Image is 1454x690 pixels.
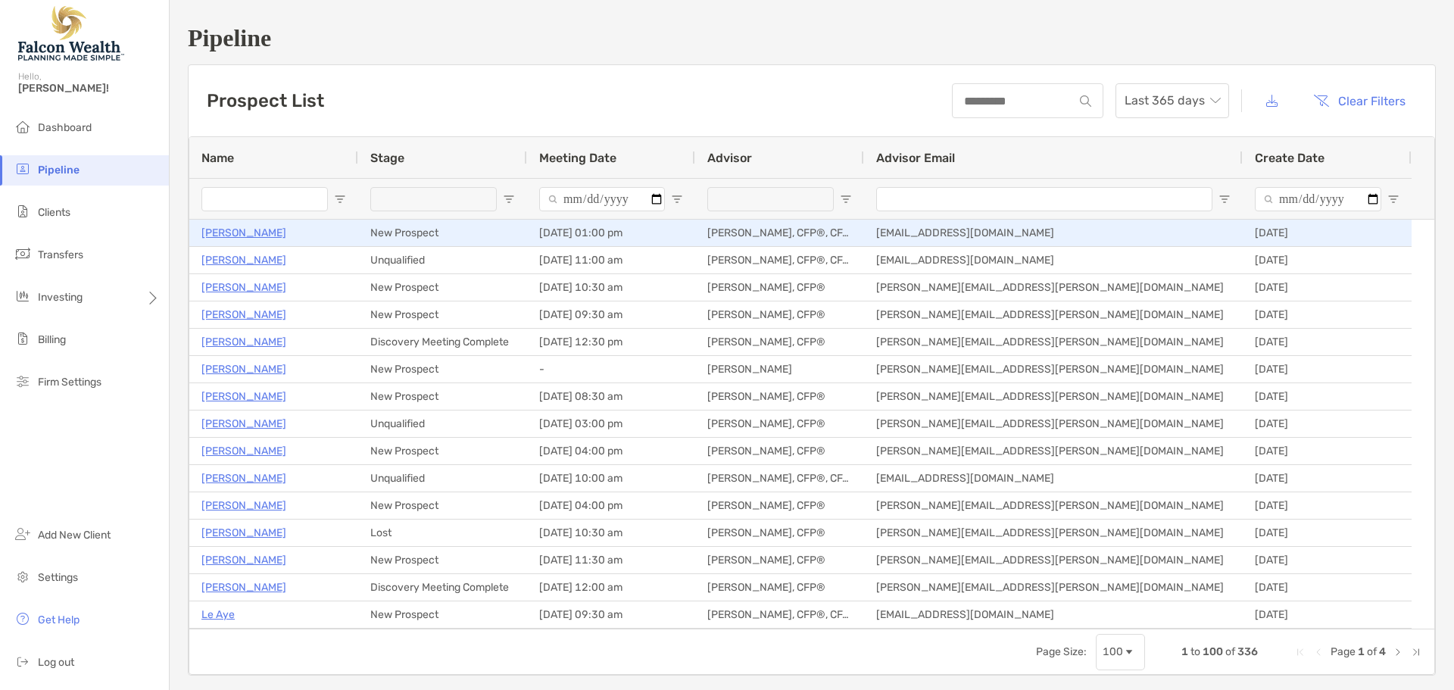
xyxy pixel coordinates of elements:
[1181,645,1188,658] span: 1
[14,372,32,390] img: firm-settings icon
[38,571,78,584] span: Settings
[14,652,32,670] img: logout icon
[201,251,286,270] a: [PERSON_NAME]
[695,492,864,519] div: [PERSON_NAME], CFP®
[201,551,286,570] p: [PERSON_NAME]
[864,247,1243,273] div: [EMAIL_ADDRESS][DOMAIN_NAME]
[358,220,527,246] div: New Prospect
[527,574,695,601] div: [DATE] 12:00 am
[695,438,864,464] div: [PERSON_NAME], CFP®
[358,492,527,519] div: New Prospect
[864,547,1243,573] div: [PERSON_NAME][EMAIL_ADDRESS][PERSON_NAME][DOMAIN_NAME]
[201,605,235,624] a: Le Aye
[1367,645,1377,658] span: of
[14,287,32,305] img: investing icon
[201,578,286,597] p: [PERSON_NAME]
[695,383,864,410] div: [PERSON_NAME], CFP®
[1243,329,1412,355] div: [DATE]
[14,329,32,348] img: billing icon
[201,151,234,165] span: Name
[1312,646,1325,658] div: Previous Page
[14,117,32,136] img: dashboard icon
[539,187,665,211] input: Meeting Date Filter Input
[527,274,695,301] div: [DATE] 10:30 am
[707,151,752,165] span: Advisor
[358,574,527,601] div: Discovery Meeting Complete
[18,82,160,95] span: [PERSON_NAME]!
[539,151,616,165] span: Meeting Date
[695,301,864,328] div: [PERSON_NAME], CFP®
[864,301,1243,328] div: [PERSON_NAME][EMAIL_ADDRESS][PERSON_NAME][DOMAIN_NAME]
[201,305,286,324] a: [PERSON_NAME]
[695,329,864,355] div: [PERSON_NAME], CFP®
[1243,383,1412,410] div: [DATE]
[864,411,1243,437] div: [PERSON_NAME][EMAIL_ADDRESS][PERSON_NAME][DOMAIN_NAME]
[38,614,80,626] span: Get Help
[1294,646,1306,658] div: First Page
[1203,645,1223,658] span: 100
[1243,247,1412,273] div: [DATE]
[527,383,695,410] div: [DATE] 08:30 am
[695,247,864,273] div: [PERSON_NAME], CFP®, CFA®
[876,151,955,165] span: Advisor Email
[1243,220,1412,246] div: [DATE]
[1190,645,1200,658] span: to
[864,520,1243,546] div: [PERSON_NAME][EMAIL_ADDRESS][PERSON_NAME][DOMAIN_NAME]
[527,301,695,328] div: [DATE] 09:30 am
[1096,634,1145,670] div: Page Size
[1302,84,1417,117] button: Clear Filters
[864,383,1243,410] div: [PERSON_NAME][EMAIL_ADDRESS][PERSON_NAME][DOMAIN_NAME]
[201,523,286,542] p: [PERSON_NAME]
[1387,193,1399,205] button: Open Filter Menu
[201,496,286,515] a: [PERSON_NAME]
[864,220,1243,246] div: [EMAIL_ADDRESS][DOMAIN_NAME]
[527,411,695,437] div: [DATE] 03:00 pm
[695,220,864,246] div: [PERSON_NAME], CFP®, CFA®
[864,601,1243,628] div: [EMAIL_ADDRESS][DOMAIN_NAME]
[358,438,527,464] div: New Prospect
[14,567,32,585] img: settings icon
[1243,574,1412,601] div: [DATE]
[1237,645,1258,658] span: 336
[201,223,286,242] p: [PERSON_NAME]
[1358,645,1365,658] span: 1
[14,245,32,263] img: transfers icon
[38,291,83,304] span: Investing
[38,333,66,346] span: Billing
[527,247,695,273] div: [DATE] 11:00 am
[1103,645,1123,658] div: 100
[188,24,1436,52] h1: Pipeline
[38,164,80,176] span: Pipeline
[38,206,70,219] span: Clients
[527,465,695,492] div: [DATE] 10:00 am
[334,193,346,205] button: Open Filter Menu
[503,193,515,205] button: Open Filter Menu
[1243,301,1412,328] div: [DATE]
[358,465,527,492] div: Unqualified
[876,187,1212,211] input: Advisor Email Filter Input
[201,278,286,297] p: [PERSON_NAME]
[695,356,864,382] div: [PERSON_NAME]
[864,438,1243,464] div: [PERSON_NAME][EMAIL_ADDRESS][PERSON_NAME][DOMAIN_NAME]
[1243,438,1412,464] div: [DATE]
[201,387,286,406] a: [PERSON_NAME]
[358,247,527,273] div: Unqualified
[201,442,286,461] a: [PERSON_NAME]
[1225,645,1235,658] span: of
[695,520,864,546] div: [PERSON_NAME], CFP®
[14,610,32,628] img: get-help icon
[864,329,1243,355] div: [PERSON_NAME][EMAIL_ADDRESS][PERSON_NAME][DOMAIN_NAME]
[527,329,695,355] div: [DATE] 12:30 pm
[527,520,695,546] div: [DATE] 10:30 am
[14,202,32,220] img: clients icon
[1379,645,1386,658] span: 4
[38,376,101,389] span: Firm Settings
[1255,187,1381,211] input: Create Date Filter Input
[201,469,286,488] p: [PERSON_NAME]
[358,520,527,546] div: Lost
[14,160,32,178] img: pipeline icon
